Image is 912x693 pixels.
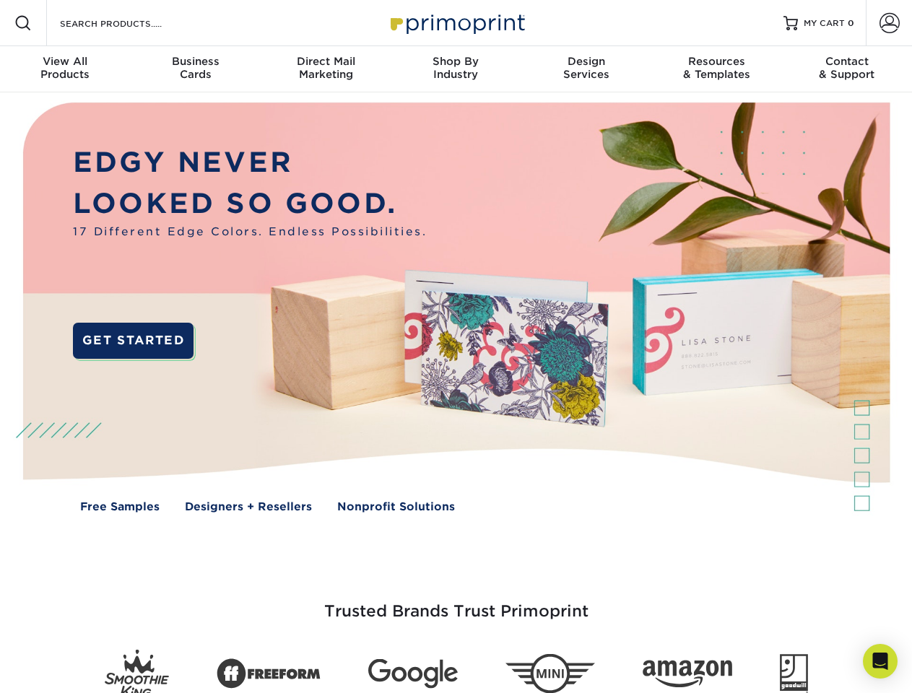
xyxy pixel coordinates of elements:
h3: Trusted Brands Trust Primoprint [34,567,879,638]
span: Design [521,55,651,68]
span: MY CART [804,17,845,30]
iframe: Google Customer Reviews [4,649,123,688]
div: Services [521,55,651,81]
img: Google [368,659,458,689]
div: Industry [391,55,521,81]
img: Amazon [643,661,732,688]
img: Primoprint [384,7,529,38]
div: & Templates [651,55,781,81]
div: Cards [130,55,260,81]
p: EDGY NEVER [73,142,427,183]
span: Shop By [391,55,521,68]
a: Direct MailMarketing [261,46,391,92]
span: 0 [848,18,854,28]
a: Free Samples [80,499,160,515]
p: LOOKED SO GOOD. [73,183,427,225]
a: GET STARTED [73,323,194,359]
a: Contact& Support [782,46,912,92]
span: Resources [651,55,781,68]
div: Marketing [261,55,391,81]
a: Designers + Resellers [185,499,312,515]
div: Open Intercom Messenger [863,644,898,679]
img: Goodwill [780,654,808,693]
span: 17 Different Edge Colors. Endless Possibilities. [73,224,427,240]
a: BusinessCards [130,46,260,92]
a: Shop ByIndustry [391,46,521,92]
a: Resources& Templates [651,46,781,92]
span: Direct Mail [261,55,391,68]
a: DesignServices [521,46,651,92]
div: & Support [782,55,912,81]
span: Business [130,55,260,68]
span: Contact [782,55,912,68]
input: SEARCH PRODUCTS..... [58,14,199,32]
a: Nonprofit Solutions [337,499,455,515]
